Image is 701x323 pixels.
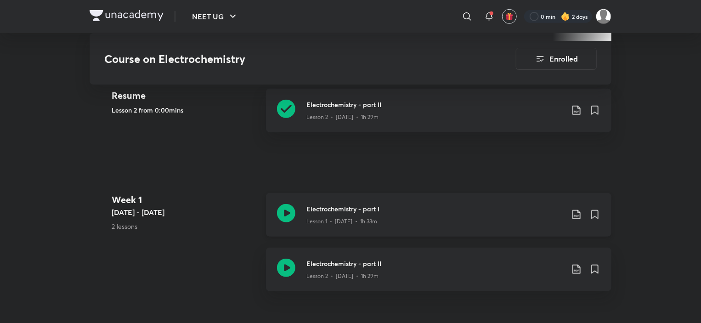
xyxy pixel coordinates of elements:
a: Electrochemistry - part IILesson 2 • [DATE] • 1h 29m [266,248,611,302]
h5: Lesson 2 from 0:00mins [112,105,259,115]
a: Electrochemistry - part ILesson 1 • [DATE] • 1h 33m [266,193,611,248]
img: streak [561,12,570,21]
a: Electrochemistry - part IILesson 2 • [DATE] • 1h 29m [266,89,611,143]
img: Kebir Hasan Sk [596,9,611,24]
h4: Week 1 [112,193,259,207]
p: Lesson 2 • [DATE] • 1h 29m [306,113,379,121]
img: avatar [505,12,514,21]
button: NEET UG [187,7,244,26]
button: Enrolled [516,48,597,70]
h3: Electrochemistry - part I [306,204,564,214]
h3: Electrochemistry - part II [306,100,564,109]
p: 2 lessons [112,221,259,231]
h5: [DATE] - [DATE] [112,207,259,218]
h3: Electrochemistry - part II [306,259,564,268]
a: Company Logo [90,10,164,23]
h4: Resume [112,89,259,102]
p: Lesson 1 • [DATE] • 1h 33m [306,217,377,226]
img: Company Logo [90,10,164,21]
button: avatar [502,9,517,24]
h3: Course on Electrochemistry [104,52,464,66]
p: Lesson 2 • [DATE] • 1h 29m [306,272,379,280]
